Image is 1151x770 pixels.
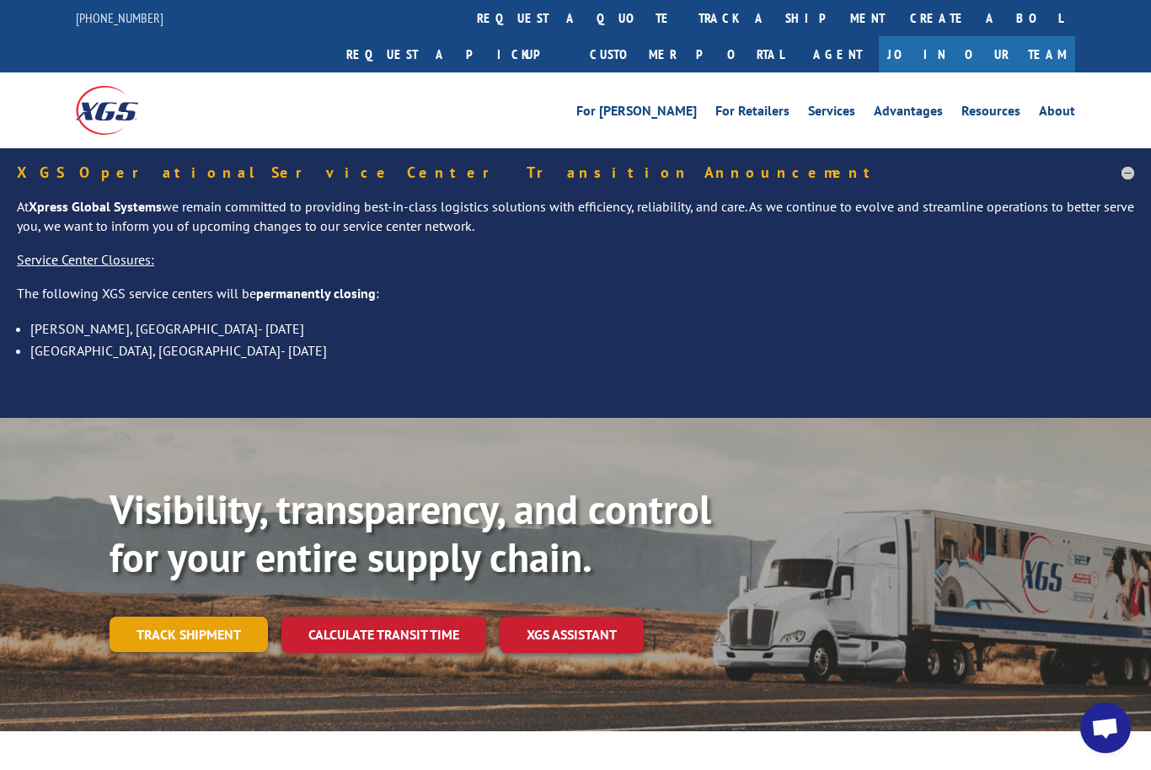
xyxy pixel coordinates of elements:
[30,340,1134,361] li: [GEOGRAPHIC_DATA], [GEOGRAPHIC_DATA]- [DATE]
[110,483,711,584] b: Visibility, transparency, and control for your entire supply chain.
[110,617,268,652] a: Track shipment
[961,104,1020,123] a: Resources
[256,285,376,302] strong: permanently closing
[879,36,1075,72] a: Join Our Team
[808,104,855,123] a: Services
[334,36,577,72] a: Request a pickup
[715,104,790,123] a: For Retailers
[874,104,943,123] a: Advantages
[17,165,1134,180] h5: XGS Operational Service Center Transition Announcement
[17,197,1134,251] p: At we remain committed to providing best-in-class logistics solutions with efficiency, reliabilit...
[1039,104,1075,123] a: About
[500,617,644,653] a: XGS ASSISTANT
[577,36,796,72] a: Customer Portal
[281,617,486,653] a: Calculate transit time
[796,36,879,72] a: Agent
[76,9,163,26] a: [PHONE_NUMBER]
[29,198,162,215] strong: Xpress Global Systems
[17,284,1134,318] p: The following XGS service centers will be :
[1080,703,1131,753] a: Open chat
[17,251,154,268] u: Service Center Closures:
[576,104,697,123] a: For [PERSON_NAME]
[30,318,1134,340] li: [PERSON_NAME], [GEOGRAPHIC_DATA]- [DATE]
